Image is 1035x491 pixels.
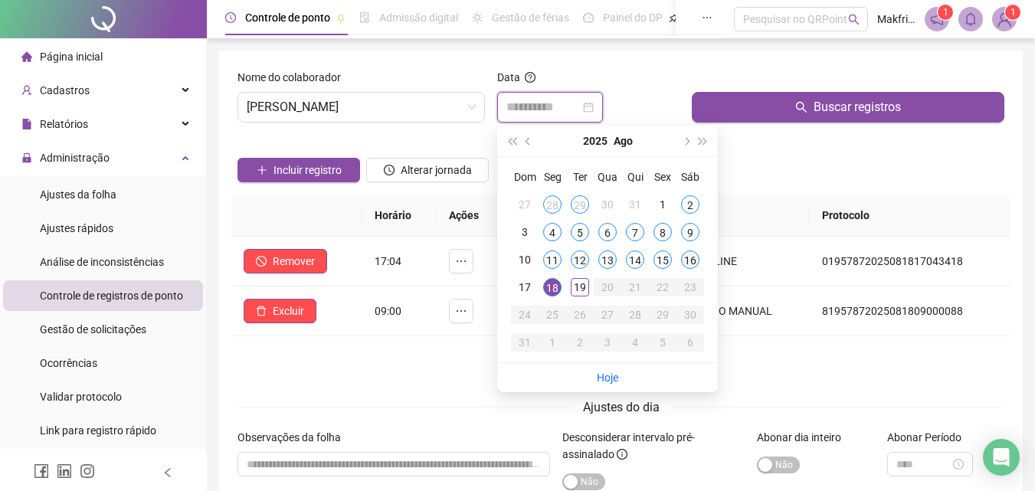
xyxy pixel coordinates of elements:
span: stop [256,256,267,267]
td: 2025-08-04 [539,218,566,246]
div: 19 [571,278,589,296]
label: Abonar Período [887,429,971,446]
div: 15 [653,250,672,269]
td: 2025-09-03 [594,329,621,356]
span: instagram [80,463,95,479]
td: 2025-08-18 [539,273,566,301]
td: 2025-08-19 [566,273,594,301]
td: 2025-08-31 [511,329,539,356]
div: 31 [626,195,644,214]
th: Qui [621,163,649,191]
td: 2025-09-05 [649,329,676,356]
span: Administração [40,152,110,164]
span: pushpin [336,14,346,23]
td: 2025-08-22 [649,273,676,301]
td: 2025-08-27 [594,301,621,329]
span: Desconsiderar intervalo pré-assinalado [562,431,695,460]
td: REGISTRO MANUAL [663,286,811,336]
span: Excluir [273,303,304,319]
td: 2025-08-26 [566,301,594,329]
th: Sáb [676,163,704,191]
div: 3 [598,333,617,352]
td: 2025-07-28 [539,191,566,218]
span: clock-circle [384,165,395,175]
div: 2 [571,333,589,352]
img: 54212 [993,8,1016,31]
button: Incluir registro [237,158,360,182]
span: notification [930,12,944,26]
span: ellipsis [455,255,467,267]
div: 16 [681,250,699,269]
span: Ajustes da folha [40,188,116,201]
span: question-circle [525,72,536,83]
span: Gestão de solicitações [40,323,146,336]
button: super-next-year [695,126,712,156]
span: Validar protocolo [40,391,122,403]
div: 5 [571,223,589,241]
span: file-done [359,12,370,23]
span: clock-circle [225,12,236,23]
span: Ajustes rápidos [40,222,113,234]
span: Alterar jornada [401,162,472,178]
span: ellipsis [702,12,712,23]
td: 2025-08-07 [621,218,649,246]
a: Alterar jornada [366,165,489,178]
span: ellipsis [455,305,467,317]
a: Hoje [597,372,618,384]
div: 25 [543,306,562,324]
td: 2025-08-09 [676,218,704,246]
span: left [162,467,173,478]
div: 4 [626,333,644,352]
td: 2025-08-17 [511,273,539,301]
span: Controle de registros de ponto [40,290,183,302]
td: 2025-08-08 [649,218,676,246]
td: 2025-08-03 [511,218,539,246]
div: 7 [626,223,644,241]
span: Painel do DP [603,11,663,24]
div: 6 [598,223,617,241]
span: file [21,119,32,129]
button: month panel [614,126,633,156]
button: super-prev-year [503,126,520,156]
sup: Atualize o seu contato no menu Meus Dados [1005,5,1020,20]
button: Excluir [244,299,316,323]
div: 31 [516,333,534,352]
td: 2025-08-21 [621,273,649,301]
div: 4 [543,223,562,241]
th: Sex [649,163,676,191]
div: 13 [598,250,617,269]
button: next-year [677,126,694,156]
span: sun [472,12,483,23]
span: bell [964,12,978,26]
td: 2025-07-30 [594,191,621,218]
div: 11 [543,250,562,269]
div: 5 [653,333,672,352]
span: Controle de ponto [245,11,330,24]
span: Admissão digital [379,11,458,24]
sup: 1 [938,5,953,20]
th: Ações [437,195,503,237]
td: 2025-08-29 [649,301,676,329]
td: 81957872025081809000088 [810,286,1010,336]
td: 01957872025081817043418 [810,237,1010,286]
span: search [795,101,807,113]
div: 27 [598,306,617,324]
td: 2025-08-30 [676,301,704,329]
div: 6 [681,333,699,352]
label: Abonar dia inteiro [757,429,851,446]
td: 2025-09-02 [566,329,594,356]
td: 2025-08-28 [621,301,649,329]
div: 1 [653,195,672,214]
td: APP ONLINE [663,237,811,286]
span: YASMIM VITTORYA DA SILVA SERRA [247,93,476,122]
td: 2025-08-23 [676,273,704,301]
td: 2025-07-31 [621,191,649,218]
div: 1 [543,333,562,352]
button: Remover [244,249,327,273]
button: Buscar registros [692,92,1004,123]
div: 20 [598,278,617,296]
td: 2025-08-15 [649,246,676,273]
td: 2025-08-24 [511,301,539,329]
td: 2025-08-13 [594,246,621,273]
div: 3 [516,223,534,241]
